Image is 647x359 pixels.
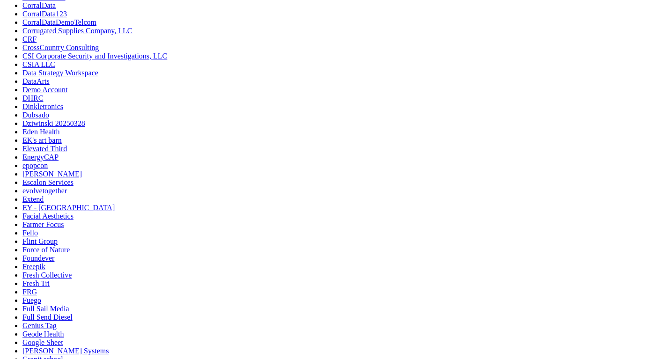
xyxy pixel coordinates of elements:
a: EY - [GEOGRAPHIC_DATA] [22,204,115,212]
a: CrossCountry Consulting [22,44,99,51]
a: Farmer Focus [22,220,64,228]
a: Google Sheet [22,338,63,346]
a: Full Sail Media [22,305,69,313]
a: Data Strategy Workspace [22,69,98,77]
a: Geode Health [22,330,64,338]
a: evolvetogether [22,187,67,195]
a: Eden Health [22,128,60,136]
a: Fuego [22,296,41,304]
a: CorralData123 [22,10,67,18]
a: Foundever [22,254,54,262]
a: Escalon Services [22,178,74,186]
a: Fresh Collective [22,271,72,279]
a: EnergyCAP [22,153,59,161]
a: [PERSON_NAME] [22,170,82,178]
a: Dubsado [22,111,49,119]
a: Full Send Diesel [22,313,73,321]
a: DHRC [22,94,43,102]
a: Fresh Tri [22,279,50,287]
a: Genius Tag [22,322,57,330]
a: Corrugated Supplies Company, LLC [22,27,132,35]
a: CorralDataDemoTelcom [22,18,96,26]
a: Dinkletronics [22,103,63,110]
a: CRF [22,35,37,43]
a: Force of Nature [22,246,70,254]
a: epopcon [22,161,48,169]
a: FRG [22,288,37,296]
a: Demo Account [22,86,67,94]
a: Flint Group [22,237,58,245]
a: DataArts [22,77,50,85]
a: Facial Aesthetics [22,212,74,220]
a: Elevated Third [22,145,67,153]
a: Fello [22,229,38,237]
a: Dziwinski 20250328 [22,119,85,127]
a: EK's art barn [22,136,62,144]
a: Freepik [22,263,45,271]
a: CSIA LLC [22,60,55,68]
a: Extend [22,195,44,203]
a: CSI Corporate Security and Investigations, LLC [22,52,167,60]
a: CorralData [22,1,56,9]
a: [PERSON_NAME] Systems [22,347,109,355]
